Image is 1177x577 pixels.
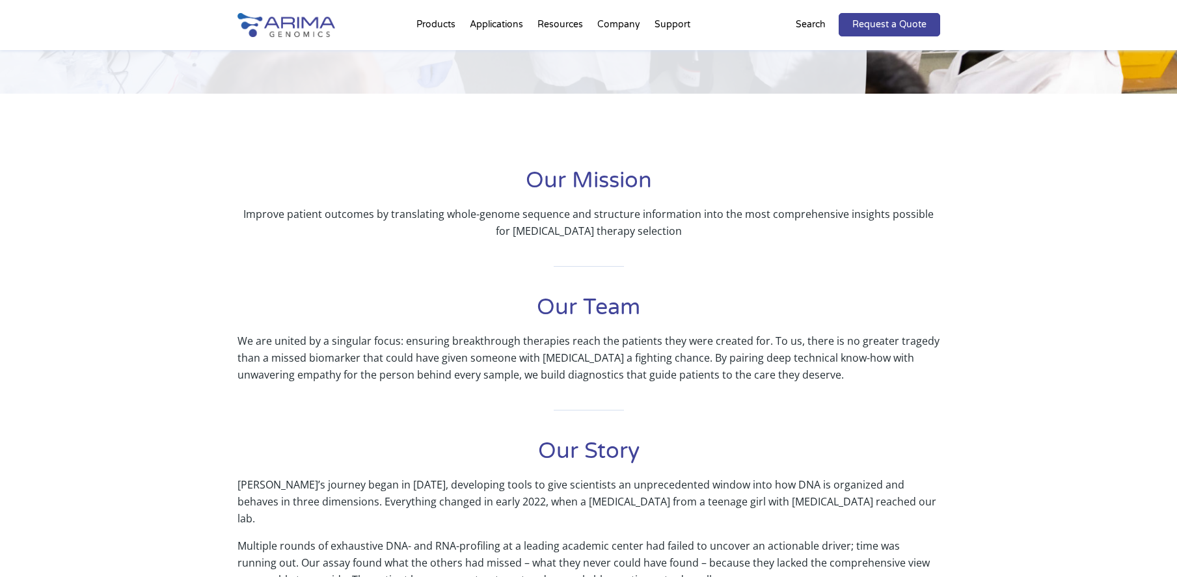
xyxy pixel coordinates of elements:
[237,206,940,239] p: Improve patient outcomes by translating whole-genome sequence and structure information into the ...
[237,332,940,383] p: We are united by a singular focus: ensuring breakthrough therapies reach the patients they were c...
[237,166,940,206] h1: Our Mission
[237,13,335,37] img: Arima-Genomics-logo
[796,16,826,33] p: Search
[237,436,940,476] h1: Our Story
[237,476,940,537] p: [PERSON_NAME]’s journey began in [DATE], developing tools to give scientists an unprecedented win...
[237,293,940,332] h1: Our Team
[839,13,940,36] a: Request a Quote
